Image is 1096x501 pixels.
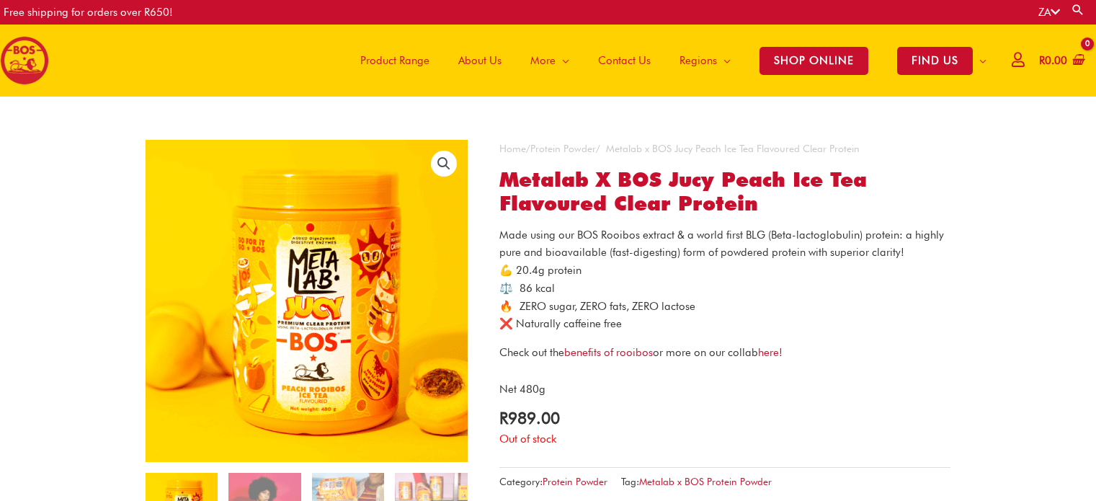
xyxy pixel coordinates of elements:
a: Regions [665,25,745,97]
a: ZA [1038,6,1060,19]
a: View Shopping Cart, empty [1036,45,1085,77]
span: More [530,39,556,82]
a: About Us [444,25,516,97]
p: Check out the or more on our collab [499,344,950,362]
img: metalab x bos jucy peach rooibos iced tea flavoured clear protein [146,140,468,462]
a: Protein Powder [543,476,607,487]
a: Contact Us [584,25,665,97]
a: Protein Powder [530,143,596,154]
p: Made using our BOS Rooibos extract & a world first BLG (Beta-lactoglobulin) protein: a highly pur... [499,226,950,334]
a: Home [499,143,526,154]
span: FIND US [897,47,973,75]
h1: Metalab x BOS Jucy Peach Ice Tea Flavoured Clear Protein [499,168,950,216]
span: R [1039,54,1045,67]
a: here! [758,346,783,359]
a: View full-screen image gallery [431,151,457,177]
span: About Us [458,39,502,82]
span: R [499,408,508,427]
span: Contact Us [598,39,651,82]
a: benefits of rooibos [564,346,653,359]
nav: Site Navigation [335,25,1001,97]
nav: Breadcrumb [499,140,950,158]
a: More [516,25,584,97]
a: Search button [1071,3,1085,17]
span: Category: [499,473,607,491]
span: Product Range [360,39,429,82]
bdi: 0.00 [1039,54,1067,67]
a: SHOP ONLINE [745,25,883,97]
a: Metalab x BOS Protein Powder [639,476,772,487]
p: Out of stock [499,430,950,448]
span: Regions [680,39,717,82]
a: Product Range [346,25,444,97]
p: Net 480g [499,381,950,399]
span: SHOP ONLINE [759,47,868,75]
span: Tag: [621,473,772,491]
bdi: 989.00 [499,408,560,427]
